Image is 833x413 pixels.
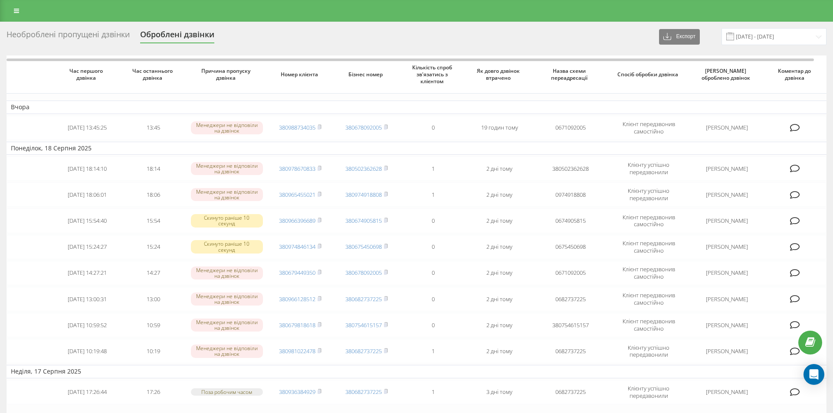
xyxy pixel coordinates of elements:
td: 0674905815 [533,208,609,233]
a: 380754615157 [345,321,382,329]
td: 380502362628 [533,156,609,181]
td: 1 [400,380,466,404]
td: [PERSON_NAME] [689,156,765,181]
div: Менеджери не відповіли на дзвінок [191,319,262,332]
td: 10:59 [120,313,187,337]
td: [DATE] 10:19:48 [54,339,120,363]
td: [PERSON_NAME] [689,313,765,337]
a: 380678092005 [345,124,382,131]
span: Час першого дзвінка [61,68,113,81]
td: 0671092005 [533,261,609,285]
td: 0 [400,313,466,337]
div: Оброблені дзвінки [140,30,214,43]
span: Коментар до дзвінка [772,68,820,81]
td: 10:19 [120,339,187,363]
td: [PERSON_NAME] [689,235,765,259]
td: 0675450698 [533,235,609,259]
div: Менеджери не відповіли на дзвінок [191,188,262,201]
td: [PERSON_NAME] [689,380,765,404]
a: 380675450698 [345,243,382,250]
span: Причина пропуску дзвінка [194,68,259,81]
td: Вчора [7,101,826,114]
span: Назва схеми переадресації [540,68,600,81]
a: 380682737225 [345,347,382,355]
a: 380674905815 [345,217,382,224]
td: [PERSON_NAME] [689,208,765,233]
td: 0 [400,261,466,285]
a: 380966128512 [279,295,315,303]
td: 2 дні тому [466,235,533,259]
td: [DATE] 15:24:27 [54,235,120,259]
td: 380754615157 [533,313,609,337]
div: Поза робочим часом [191,388,262,396]
td: 2 дні тому [466,339,533,363]
td: 1 [400,339,466,363]
a: 380682737225 [345,388,382,396]
td: Клієнт передзвонив самостійно [608,313,689,337]
td: 0 [400,287,466,311]
td: 1 [400,156,466,181]
td: [DATE] 13:00:31 [54,287,120,311]
span: [PERSON_NAME] оброблено дзвінок [697,68,757,81]
td: [PERSON_NAME] [689,261,765,285]
td: Клієнту успішно передзвонили [608,380,689,404]
td: Клієнт передзвонив самостійно [608,287,689,311]
a: 380936384929 [279,388,315,396]
div: Необроблені пропущені дзвінки [7,30,130,43]
td: Клієнту успішно передзвонили [608,182,689,207]
td: 15:24 [120,235,187,259]
td: Клієнт передзвонив самостійно [608,261,689,285]
a: 380974846134 [279,243,315,250]
td: 14:27 [120,261,187,285]
td: Понеділок, 18 Серпня 2025 [7,142,826,155]
td: [PERSON_NAME] [689,116,765,140]
td: 0 [400,208,466,233]
td: [DATE] 17:26:44 [54,380,120,404]
td: Клієнт передзвонив самостійно [608,116,689,140]
a: 380502362628 [345,165,382,172]
div: Менеджери не відповіли на дзвінок [191,293,262,306]
td: 0 [400,235,466,259]
td: 2 дні тому [466,287,533,311]
td: [DATE] 14:27:21 [54,261,120,285]
a: 380679449350 [279,269,315,276]
td: 0682737225 [533,339,609,363]
td: 1 [400,182,466,207]
td: [DATE] 18:06:01 [54,182,120,207]
td: [DATE] 18:14:10 [54,156,120,181]
td: 17:26 [120,380,187,404]
span: Як довго дзвінок втрачено [473,68,525,81]
td: Клієнт передзвонив самостійно [608,235,689,259]
div: Open Intercom Messenger [803,364,824,385]
td: 15:54 [120,208,187,233]
div: Менеджери не відповіли на дзвінок [191,345,262,358]
td: 18:14 [120,156,187,181]
a: 380682737225 [345,295,382,303]
td: [PERSON_NAME] [689,339,765,363]
div: Скинуто раніше 10 секунд [191,240,262,253]
a: 380981022478 [279,347,315,355]
td: 0682737225 [533,287,609,311]
td: Клієнту успішно передзвонили [608,156,689,181]
a: 380679818618 [279,321,315,329]
td: 2 дні тому [466,313,533,337]
td: [DATE] 13:45:25 [54,116,120,140]
td: [PERSON_NAME] [689,182,765,207]
a: 380978670833 [279,165,315,172]
td: 0974918808 [533,182,609,207]
td: [DATE] 10:59:52 [54,313,120,337]
td: 2 дні тому [466,156,533,181]
td: Клієнту успішно передзвонили [608,339,689,363]
span: Бізнес номер [341,71,393,78]
span: Спосіб обробки дзвінка [617,71,681,78]
td: 19 годин тому [466,116,533,140]
div: Менеджери не відповіли на дзвінок [191,121,262,134]
td: [PERSON_NAME] [689,287,765,311]
td: [DATE] 15:54:40 [54,208,120,233]
a: 380988734035 [279,124,315,131]
td: 2 дні тому [466,208,533,233]
td: 2 дні тому [466,182,533,207]
td: 2 дні тому [466,261,533,285]
span: Час останнього дзвінка [128,68,180,81]
div: Менеджери не відповіли на дзвінок [191,267,262,280]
